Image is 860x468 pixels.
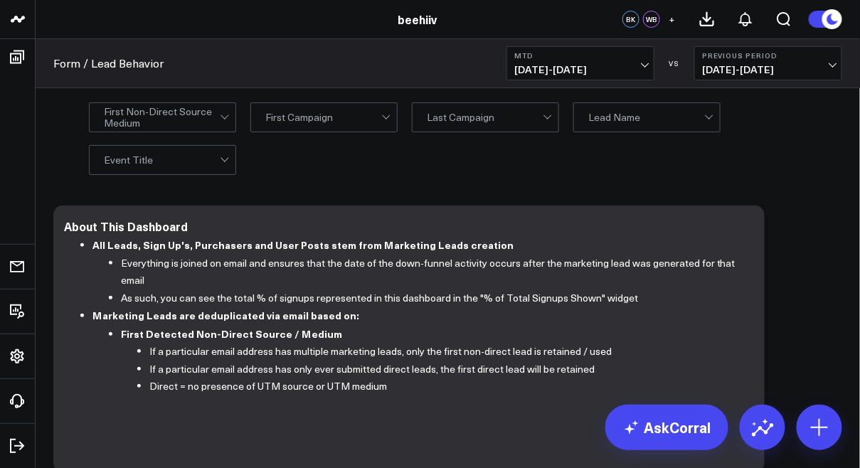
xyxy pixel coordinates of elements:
[694,46,842,80] button: Previous Period[DATE]-[DATE]
[662,59,687,68] div: VS
[149,361,743,378] li: If a particular email address has only ever submitted direct leads, the first direct lead will be...
[149,343,743,361] li: If a particular email address has multiple marketing leads, only the first non-direct lead is ret...
[622,11,639,28] div: BK
[514,51,647,60] b: MTD
[121,289,743,307] li: As such, you can see the total % of signups represented in this dashboard in the "% of Total Sign...
[605,405,728,450] a: AskCorral
[121,255,743,289] li: Everything is joined on email and ensures that the date of the down-funnel activity occurs after ...
[64,218,188,234] div: About This Dashboard
[92,308,359,322] b: Marketing Leads are deduplicated via email based on:
[664,11,681,28] button: +
[643,11,660,28] div: WB
[121,326,342,341] b: First Detected Non-Direct Source / Medium
[398,11,437,27] a: beehiiv
[669,14,676,24] span: +
[53,55,164,71] a: Form / Lead Behavior
[702,64,834,75] span: [DATE] - [DATE]
[514,64,647,75] span: [DATE] - [DATE]
[506,46,654,80] button: MTD[DATE]-[DATE]
[702,51,834,60] b: Previous Period
[92,238,514,252] b: All Leads, Sign Up's, Purchasers and User Posts stem from Marketing Leads creation
[149,378,743,395] li: Direct = no presence of UTM source or UTM medium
